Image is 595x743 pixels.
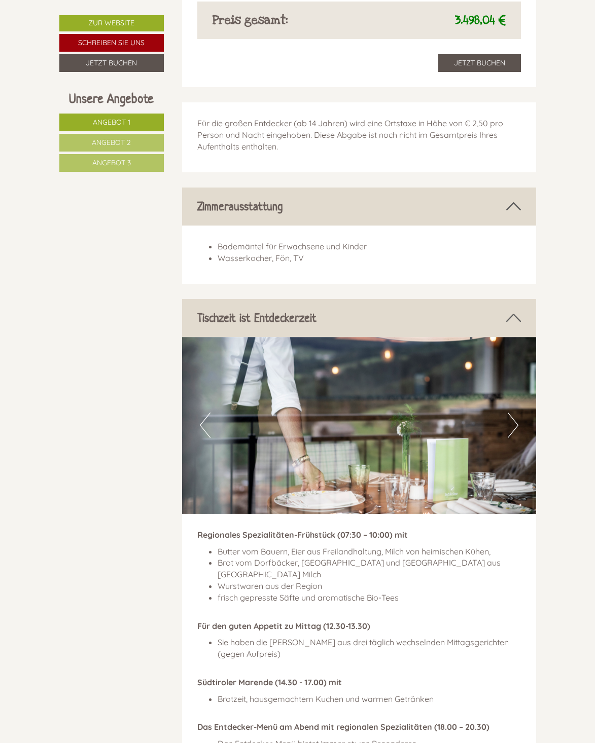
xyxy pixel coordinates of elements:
span: Angebot 2 [92,138,131,147]
strong: Das Entdecker-Menü am Abend mit regionalen Spezialitäten (18.00 – 20.30) [197,722,489,732]
p: Für die großen Entdecker (ab 14 Jahren) wird eine Ortstaxe in Höhe von € 2,50 pro Person und Nach... [197,118,521,153]
div: Tischzeit ist Entdeckerzeit [182,299,536,337]
a: Jetzt buchen [438,54,521,72]
strong: Regionales Spezialitäten-Frühstück (07:30 – 10:00) mit [197,530,408,540]
div: Preis gesamt: [205,12,359,29]
li: Brotzeit, hausgemachtem Kuchen und warmen Getränken [218,693,521,705]
span: Angebot 1 [93,118,130,127]
div: Unsere Angebote [59,90,164,108]
li: Wasserkocher, Fön, TV [218,252,521,264]
div: Zimmerausstattung [182,188,536,225]
span: 3.498,04 € [455,13,506,28]
button: Previous [200,413,211,438]
button: Next [508,413,518,438]
li: Wurstwaren aus der Region [218,580,521,592]
li: Sie haben die [PERSON_NAME] aus drei täglich wechselnden Mittagsgerichten (gegen Aufpreis) [218,637,521,660]
strong: Für den guten Appetit zu Mittag (12.30-13.30) [197,621,370,631]
span: Angebot 3 [92,158,131,167]
a: Schreiben Sie uns [59,34,164,52]
a: Jetzt buchen [59,54,164,72]
strong: Südtiroler Marende (14.30 - 17.00) mit [197,677,342,687]
li: frisch gepresste Säfte und aromatische Bio-Tees [218,592,521,604]
a: Zur Website [59,15,164,31]
li: Brot vom Dorfbäcker, [GEOGRAPHIC_DATA] und [GEOGRAPHIC_DATA] aus [GEOGRAPHIC_DATA] Milch [218,557,521,580]
li: Bademäntel für Erwachsene und Kinder [218,241,521,252]
li: Butter vom Bauern, Eier aus Freilandhaltung, Milch von heimischen Kühen, [218,546,521,558]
